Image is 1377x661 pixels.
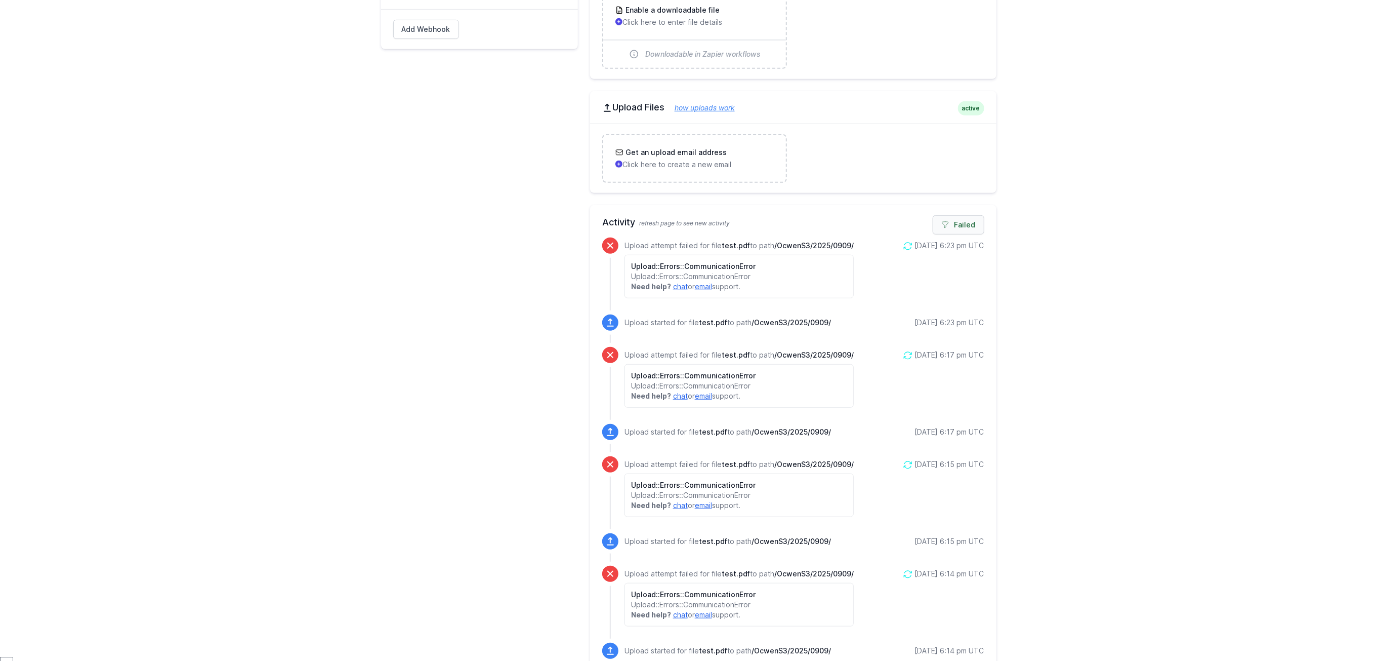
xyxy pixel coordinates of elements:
span: test.pdf [699,537,727,546]
span: refresh page to see new activity [639,219,730,227]
a: chat [673,501,688,510]
p: Upload::Errors::CommunicationError [631,600,847,610]
div: [DATE] 6:23 pm UTC [915,318,984,328]
span: /OcwenS3/2025/0909/ [752,427,831,436]
span: /OcwenS3/2025/0909/ [774,569,854,578]
a: email [695,501,712,510]
h6: Upload::Errors::CommunicationError [631,261,847,271]
h6: Upload::Errors::CommunicationError [631,480,847,490]
a: chat [673,282,688,291]
p: Upload started for file to path [624,646,831,656]
p: or support. [631,500,847,511]
span: test.pdf [722,241,750,250]
p: Upload attempt failed for file to path [624,241,854,251]
a: email [695,392,712,400]
p: or support. [631,282,847,292]
p: Click here to create a new email [615,160,774,170]
h6: Upload::Errors::CommunicationError [631,590,847,600]
h2: Activity [602,215,984,229]
div: [DATE] 6:15 pm UTC [915,459,984,470]
span: /OcwenS3/2025/0909/ [774,241,854,250]
strong: Need help? [631,610,671,619]
p: Upload::Errors::CommunicationError [631,381,847,391]
h6: Upload::Errors::CommunicationError [631,371,847,381]
span: /OcwenS3/2025/0909/ [752,646,831,655]
a: chat [673,610,688,619]
h3: Enable a downloadable file [623,5,720,15]
p: Upload attempt failed for file to path [624,459,854,470]
strong: Need help? [631,282,671,291]
div: [DATE] 6:17 pm UTC [915,427,984,437]
span: test.pdf [699,318,727,327]
a: email [695,282,712,291]
span: Downloadable in Zapier workflows [645,49,761,59]
h2: Upload Files [602,101,984,113]
p: Upload started for file to path [624,427,831,437]
p: Upload attempt failed for file to path [624,350,854,360]
span: test.pdf [722,569,750,578]
div: [DATE] 6:14 pm UTC [915,646,984,656]
a: Get an upload email address Click here to create a new email [603,135,786,182]
span: /OcwenS3/2025/0909/ [752,537,831,546]
a: chat [673,392,688,400]
span: active [958,101,984,115]
strong: Need help? [631,501,671,510]
h3: Get an upload email address [623,147,727,158]
span: /OcwenS3/2025/0909/ [774,460,854,469]
p: Upload started for file to path [624,318,831,328]
p: or support. [631,391,847,401]
span: test.pdf [722,351,750,359]
strong: Need help? [631,392,671,400]
div: [DATE] 6:17 pm UTC [915,350,984,360]
span: test.pdf [699,427,727,436]
span: /OcwenS3/2025/0909/ [752,318,831,327]
p: Click here to enter file details [615,17,774,27]
a: how uploads work [664,103,735,112]
p: or support. [631,610,847,620]
p: Upload attempt failed for file to path [624,569,854,579]
p: Upload::Errors::CommunicationError [631,490,847,500]
a: email [695,610,712,619]
a: Failed [933,215,984,235]
span: test.pdf [722,460,750,469]
div: [DATE] 6:23 pm UTC [915,241,984,251]
span: /OcwenS3/2025/0909/ [774,351,854,359]
p: Upload started for file to path [624,536,831,547]
p: Upload::Errors::CommunicationError [631,271,847,282]
div: [DATE] 6:15 pm UTC [915,536,984,547]
span: test.pdf [699,646,727,655]
div: [DATE] 6:14 pm UTC [915,569,984,579]
a: Add Webhook [393,20,459,39]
